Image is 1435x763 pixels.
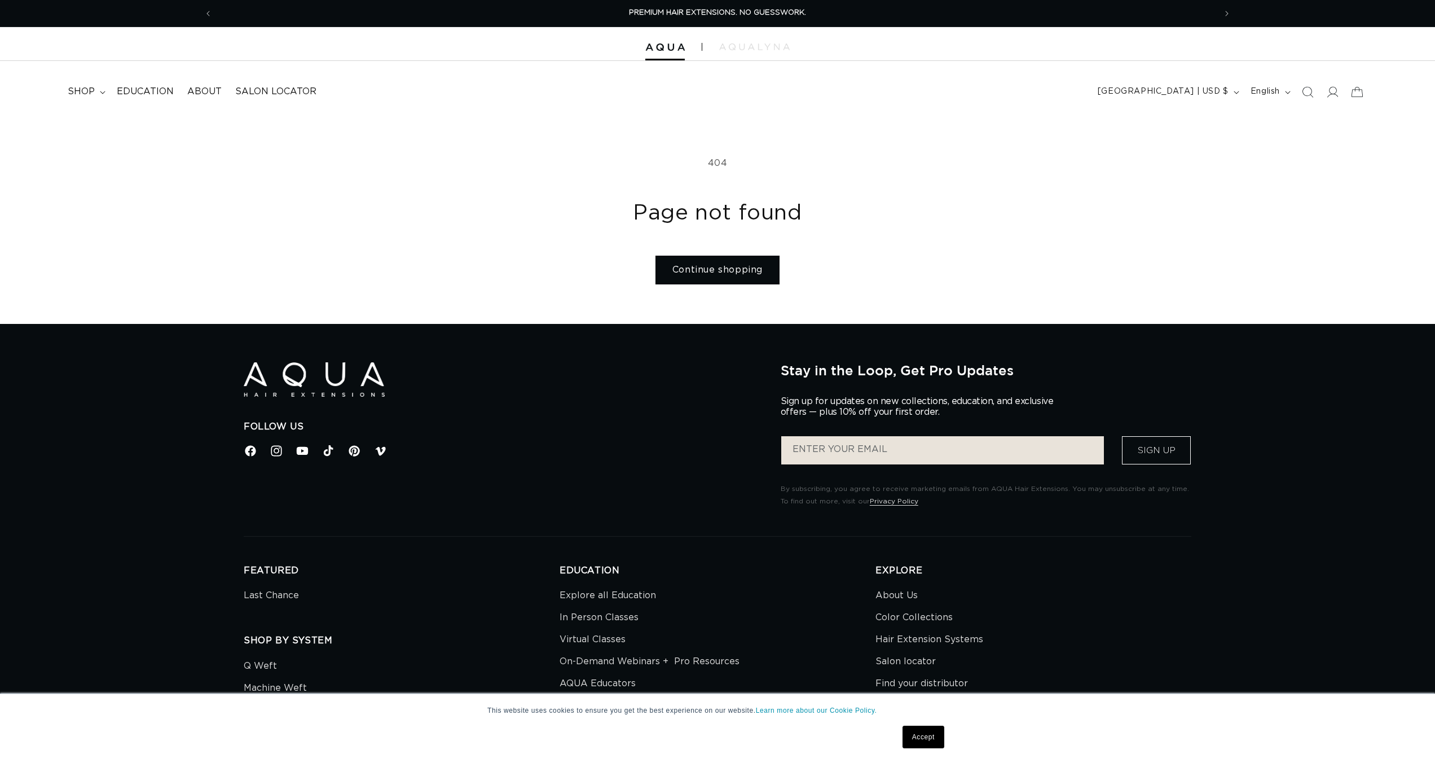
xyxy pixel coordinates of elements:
[560,673,636,695] a: AQUA Educators
[1098,86,1229,98] span: [GEOGRAPHIC_DATA] | USD $
[244,587,299,607] a: Last Chance
[645,43,685,51] img: Aqua Hair Extensions
[1295,80,1320,104] summary: Search
[244,658,277,677] a: Q Weft
[560,587,656,607] a: Explore all Education
[875,673,968,695] a: Find your distributor
[244,421,764,433] h2: Follow Us
[870,498,918,505] a: Privacy Policy
[244,635,560,647] h2: SHOP BY SYSTEM
[560,629,626,651] a: Virtual Classes
[244,200,1191,227] h1: Page not found
[655,256,780,284] a: Continue shopping
[1122,436,1191,464] button: Sign Up
[875,607,953,629] a: Color Collections
[781,362,1191,378] h2: Stay in the Loop, Get Pro Updates
[781,483,1191,507] p: By subscribing, you agree to receive marketing emails from AQUA Hair Extensions. You may unsubscr...
[1244,81,1295,103] button: English
[235,86,316,98] span: Salon Locator
[117,86,174,98] span: Education
[756,707,877,714] a: Learn more about our Cookie Policy.
[244,362,385,397] img: Aqua Hair Extensions
[487,705,948,716] p: This website uses cookies to ensure you get the best experience on our website.
[1214,3,1239,24] button: Next announcement
[875,651,936,673] a: Salon locator
[244,677,307,699] a: Machine Weft
[629,9,806,16] span: PREMIUM HAIR EXTENSIONS. NO GUESSWORK.
[560,565,875,577] h2: EDUCATION
[781,396,1063,418] p: Sign up for updates on new collections, education, and exclusive offers — plus 10% off your first...
[781,436,1104,464] input: ENTER YOUR EMAIL
[196,3,221,24] button: Previous announcement
[244,155,1191,172] p: 404
[903,726,944,748] a: Accept
[875,629,983,651] a: Hair Extension Systems
[181,79,228,104] a: About
[1251,86,1280,98] span: English
[110,79,181,104] a: Education
[228,79,323,104] a: Salon Locator
[875,565,1191,577] h2: EXPLORE
[244,565,560,577] h2: FEATURED
[875,587,918,607] a: About Us
[68,86,95,98] span: shop
[61,79,110,104] summary: shop
[560,651,739,673] a: On-Demand Webinars + Pro Resources
[187,86,222,98] span: About
[1091,81,1244,103] button: [GEOGRAPHIC_DATA] | USD $
[560,607,639,629] a: In Person Classes
[719,43,790,50] img: aqualyna.com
